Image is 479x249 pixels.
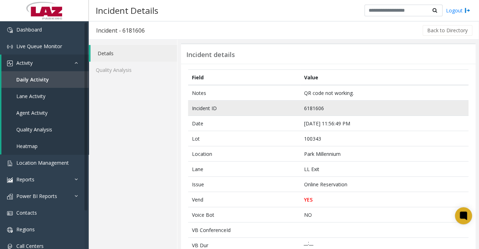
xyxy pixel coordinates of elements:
td: Vend [188,192,300,207]
a: Quality Analysis [89,62,177,78]
td: Notes [188,85,300,101]
h3: Incident details [186,51,235,59]
a: Lane Activity [1,88,89,104]
img: 'icon' [7,177,13,183]
td: Lane [188,162,300,177]
img: 'icon' [7,27,13,33]
a: Agent Activity [1,104,89,121]
td: Date [188,116,300,131]
a: Logout [446,7,470,14]
a: Quality Analysis [1,121,89,138]
td: Lot [188,131,300,146]
td: Park Millennium [300,146,468,162]
th: Value [300,70,468,85]
span: Activity [16,60,33,66]
span: Location Management [16,159,69,166]
td: Incident ID [188,101,300,116]
a: Daily Activity [1,71,89,88]
a: Heatmap [1,138,89,154]
td: Online Reservation [300,177,468,192]
td: Location [188,146,300,162]
p: NO [304,211,465,219]
span: Dashboard [16,26,42,33]
td: Issue [188,177,300,192]
span: Regions [16,226,35,233]
img: 'icon' [7,44,13,50]
span: Reports [16,176,34,183]
td: [DATE] 11:56:49 PM [300,116,468,131]
img: 'icon' [7,227,13,233]
td: 100343 [300,131,468,146]
span: Heatmap [16,143,38,149]
td: 6181606 [300,101,468,116]
img: logout [464,7,470,14]
h3: Incident Details [92,2,162,19]
a: Activity [1,55,89,71]
img: 'icon' [7,194,13,199]
img: 'icon' [7,210,13,216]
button: Back to Directory [423,25,472,36]
span: Lane Activity [16,93,45,100]
img: 'icon' [7,160,13,166]
th: Field [188,70,300,85]
span: Agent Activity [16,109,48,116]
span: Contacts [16,209,37,216]
td: LL Exit [300,162,468,177]
span: Daily Activity [16,76,49,83]
span: Quality Analysis [16,126,52,133]
span: Power BI Reports [16,193,57,199]
img: 'icon' [7,61,13,66]
a: Details [90,45,177,62]
td: QR code not working. [300,85,468,101]
h3: Incident - 6181606 [89,22,152,39]
p: YES [304,196,465,203]
td: VB ConferenceId [188,222,300,238]
span: Live Queue Monitor [16,43,62,50]
td: Voice Bot [188,207,300,222]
